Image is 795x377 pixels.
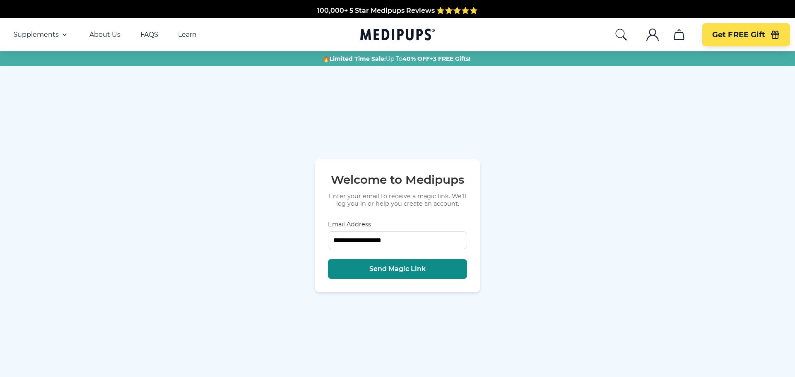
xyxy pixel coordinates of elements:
[712,30,765,40] span: Get FREE Gift
[13,30,70,40] button: Supplements
[328,259,467,279] button: Send Magic Link
[317,0,478,8] span: 100,000+ 5 Star Medipups Reviews ⭐️⭐️⭐️⭐️⭐️
[260,10,535,18] span: Made In The [GEOGRAPHIC_DATA] from domestic & globally sourced ingredients
[140,31,158,39] a: FAQS
[328,173,467,187] h1: Welcome to Medipups
[369,265,426,273] span: Send Magic Link
[328,221,467,228] label: Email Address
[89,31,120,39] a: About Us
[643,25,662,45] button: account
[614,28,628,41] button: search
[178,31,197,39] a: Learn
[360,27,435,44] a: Medipups
[13,31,59,39] span: Supplements
[328,192,467,207] p: Enter your email to receive a magic link. We'll log you in or help you create an account.
[669,25,689,45] button: cart
[702,23,790,46] button: Get FREE Gift
[323,55,470,63] span: 🔥 Up To +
